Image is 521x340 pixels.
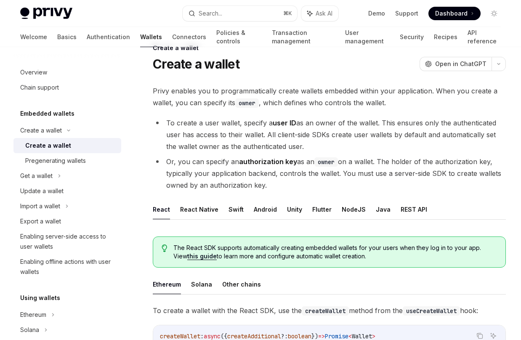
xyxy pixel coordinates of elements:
button: Swift [229,199,244,219]
button: Flutter [312,199,332,219]
div: Search... [199,8,222,19]
span: Dashboard [435,9,468,18]
div: Export a wallet [20,216,61,226]
a: API reference [468,27,501,47]
h5: Embedded wallets [20,109,74,119]
span: }) [311,332,318,340]
svg: Tip [162,244,167,252]
button: Unity [287,199,302,219]
span: boolean [288,332,311,340]
span: createAdditional [227,332,281,340]
span: createWallet [160,332,200,340]
a: Security [400,27,424,47]
span: < [348,332,352,340]
button: Toggle dark mode [487,7,501,20]
a: Create a wallet [13,138,121,153]
a: Chain support [13,80,121,95]
button: Java [376,199,391,219]
a: Policies & controls [216,27,262,47]
span: ({ [221,332,227,340]
a: Update a wallet [13,183,121,199]
a: Support [395,9,418,18]
span: ⌘ K [283,10,292,17]
div: Pregenerating wallets [25,156,86,166]
span: Wallet [352,332,372,340]
a: Basics [57,27,77,47]
a: Dashboard [428,7,481,20]
a: User management [345,27,390,47]
div: Solana [20,325,39,335]
code: owner [235,98,259,108]
code: createWallet [302,306,349,316]
div: Create a wallet [20,125,62,135]
a: Wallets [140,27,162,47]
span: To create a wallet with the React SDK, use the method from the hook: [153,305,506,316]
button: React Native [180,199,218,219]
a: Enabling offline actions with user wallets [13,254,121,279]
div: Create a wallet [25,141,71,151]
button: Search...⌘K [183,6,297,21]
span: ?: [281,332,288,340]
div: Enabling offline actions with user wallets [20,257,116,277]
span: : [200,332,204,340]
span: Ask AI [316,9,332,18]
div: Update a wallet [20,186,64,196]
span: Privy enables you to programmatically create wallets embedded within your application. When you c... [153,85,506,109]
div: Get a wallet [20,171,53,181]
span: => [318,332,325,340]
span: Promise [325,332,348,340]
a: Recipes [434,27,457,47]
a: Welcome [20,27,47,47]
span: Open in ChatGPT [435,60,486,68]
button: Solana [191,274,212,294]
h5: Using wallets [20,293,60,303]
a: this guide [187,252,217,260]
li: Or, you can specify an as an on a wallet. The holder of the authorization key, typically your app... [153,156,506,191]
span: async [204,332,221,340]
div: Ethereum [20,310,46,320]
div: Create a wallet [153,44,506,52]
a: Connectors [172,27,206,47]
a: Export a wallet [13,214,121,229]
a: Authentication [87,27,130,47]
li: To create a user wallet, specify a as an owner of the wallet. This ensures only the authenticated... [153,117,506,152]
a: Enabling server-side access to user wallets [13,229,121,254]
code: useCreateWallet [403,306,460,316]
a: Transaction management [272,27,335,47]
code: owner [314,157,338,167]
a: Overview [13,65,121,80]
button: NodeJS [342,199,366,219]
img: light logo [20,8,72,19]
span: > [372,332,375,340]
h1: Create a wallet [153,56,239,72]
a: Demo [368,9,385,18]
div: Import a wallet [20,201,60,211]
button: Ethereum [153,274,181,294]
button: REST API [401,199,427,219]
a: Pregenerating wallets [13,153,121,168]
button: Open in ChatGPT [420,57,492,71]
button: React [153,199,170,219]
div: Overview [20,67,47,77]
strong: user ID [273,119,296,127]
button: Other chains [222,274,261,294]
div: Chain support [20,82,59,93]
div: Enabling server-side access to user wallets [20,231,116,252]
strong: authorization key [239,157,297,166]
span: The React SDK supports automatically creating embedded wallets for your users when they log in to... [173,244,497,260]
button: Android [254,199,277,219]
button: Ask AI [301,6,338,21]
